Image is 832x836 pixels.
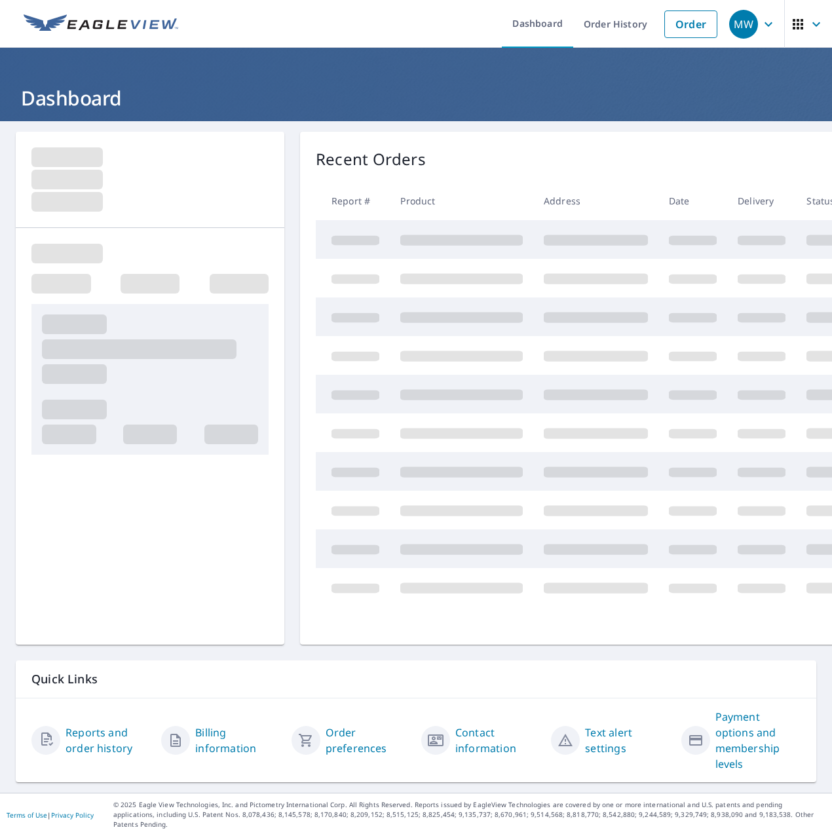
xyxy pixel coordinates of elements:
[66,725,151,756] a: Reports and order history
[195,725,280,756] a: Billing information
[715,709,801,772] a: Payment options and membership levels
[316,181,390,220] th: Report #
[7,811,94,819] p: |
[316,147,426,171] p: Recent Orders
[658,181,727,220] th: Date
[455,725,540,756] a: Contact information
[664,10,717,38] a: Order
[585,725,670,756] a: Text alert settings
[31,671,801,687] p: Quick Links
[390,181,533,220] th: Product
[24,14,178,34] img: EV Logo
[51,810,94,820] a: Privacy Policy
[7,810,47,820] a: Terms of Use
[729,10,758,39] div: MW
[16,85,816,111] h1: Dashboard
[727,181,796,220] th: Delivery
[113,800,825,829] p: © 2025 Eagle View Technologies, Inc. and Pictometry International Corp. All Rights Reserved. Repo...
[533,181,658,220] th: Address
[326,725,411,756] a: Order preferences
